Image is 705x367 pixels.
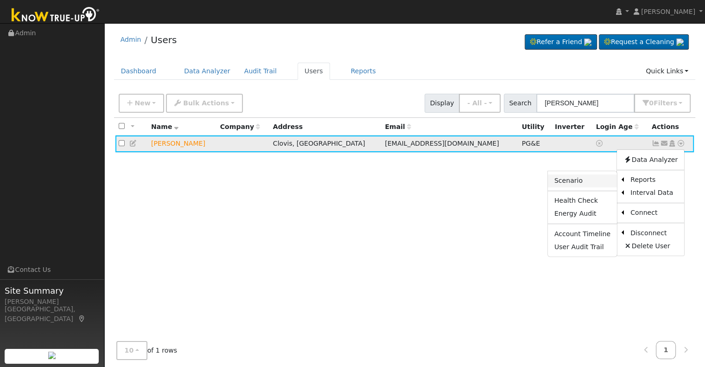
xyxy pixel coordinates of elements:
img: Know True-Up [7,5,104,26]
button: 10 [116,341,147,360]
button: Bulk Actions [166,94,242,113]
a: Users [298,63,330,80]
div: Address [273,122,379,132]
span: [EMAIL_ADDRESS][DOMAIN_NAME] [385,140,499,147]
img: retrieve [676,39,684,46]
a: Interval Data [624,187,684,200]
button: 0Filters [634,94,691,113]
a: Data Analyzer [177,63,237,80]
a: Reports [624,174,684,187]
a: Login As [668,140,676,147]
span: New [134,99,150,107]
td: Lead [148,135,217,153]
span: Name [151,123,178,130]
a: Show Graph [652,140,660,147]
img: retrieve [584,39,591,46]
a: Admin [121,36,141,43]
a: Account Timeline Report [548,227,617,240]
a: Other actions [677,139,685,148]
a: Audit Trail [237,63,284,80]
span: Site Summary [5,284,99,297]
a: Data Analyzer [617,153,684,166]
img: retrieve [48,352,56,359]
a: Edit User [129,140,138,147]
div: [PERSON_NAME] [5,297,99,307]
div: Utility [522,122,548,132]
a: 1 [656,341,676,359]
span: of 1 rows [116,341,178,360]
span: s [673,99,677,107]
span: Bulk Actions [183,99,229,107]
a: vidatamayo@yahoo.com [660,139,668,148]
input: Search [536,94,635,113]
span: Search [504,94,537,113]
td: Clovis, [GEOGRAPHIC_DATA] [270,135,382,153]
span: PG&E [522,140,540,147]
a: Connect [624,206,684,219]
span: Company name [220,123,260,130]
a: Disconnect [624,226,684,239]
span: Display [425,94,459,113]
span: Filter [654,99,677,107]
a: Map [78,315,86,322]
a: No login access [596,140,604,147]
div: Inverter [555,122,590,132]
a: Reports [344,63,383,80]
a: Delete User [617,239,684,252]
span: Email [385,123,411,130]
span: 10 [125,347,134,354]
button: - All - [459,94,501,113]
a: User Audit Trail [548,240,617,253]
div: [GEOGRAPHIC_DATA], [GEOGRAPHIC_DATA] [5,304,99,324]
a: Energy Audit Report [548,207,617,220]
button: New [119,94,165,113]
a: Dashboard [114,63,164,80]
div: Actions [652,122,691,132]
a: Scenario Report [548,174,617,187]
a: Users [151,34,177,45]
span: Days since last login [596,123,639,130]
a: Health Check Report [548,194,617,207]
span: [PERSON_NAME] [641,8,695,15]
a: Refer a Friend [525,34,597,50]
a: Quick Links [639,63,695,80]
a: Request a Cleaning [599,34,689,50]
